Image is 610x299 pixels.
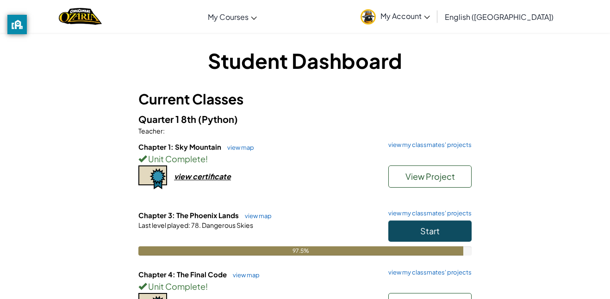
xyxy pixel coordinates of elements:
a: view map [228,271,260,279]
span: Unit Complete [147,281,205,292]
span: Teacher [138,127,163,135]
h3: Current Classes [138,89,472,110]
span: : [163,127,165,135]
span: Chapter 3: The Phoenix Lands [138,211,240,220]
span: Start [420,226,440,236]
span: Quarter 1 8th [138,113,198,125]
span: Chapter 1: Sky Mountain [138,142,223,151]
span: View Project [405,171,455,182]
img: Home [59,7,102,26]
button: Start [388,220,472,242]
a: view map [223,144,254,151]
span: (Python) [198,113,238,125]
button: privacy banner [7,15,27,34]
img: avatar [361,9,376,24]
span: Chapter 4: The Final Code [138,270,228,279]
img: certificate-icon.png [138,165,167,189]
span: ! [205,153,208,164]
span: Unit Complete [147,153,205,164]
div: view certificate [174,171,231,181]
a: view my classmates' projects [384,142,472,148]
span: My Account [380,11,430,21]
a: My Account [356,2,435,31]
a: Ozaria by CodeCombat logo [59,7,102,26]
a: English ([GEOGRAPHIC_DATA]) [440,4,558,29]
a: view map [240,212,272,220]
span: Last level played [138,221,188,229]
a: view my classmates' projects [384,269,472,275]
h1: Student Dashboard [138,46,472,75]
button: View Project [388,165,472,188]
a: My Courses [203,4,261,29]
span: My Courses [208,12,249,22]
a: view my classmates' projects [384,210,472,216]
span: : [188,221,190,229]
span: Dangerous Skies [201,221,253,229]
span: 78. [190,221,201,229]
div: 97.5% [138,246,463,256]
a: view certificate [138,171,231,181]
span: ! [205,281,208,292]
span: English ([GEOGRAPHIC_DATA]) [445,12,554,22]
